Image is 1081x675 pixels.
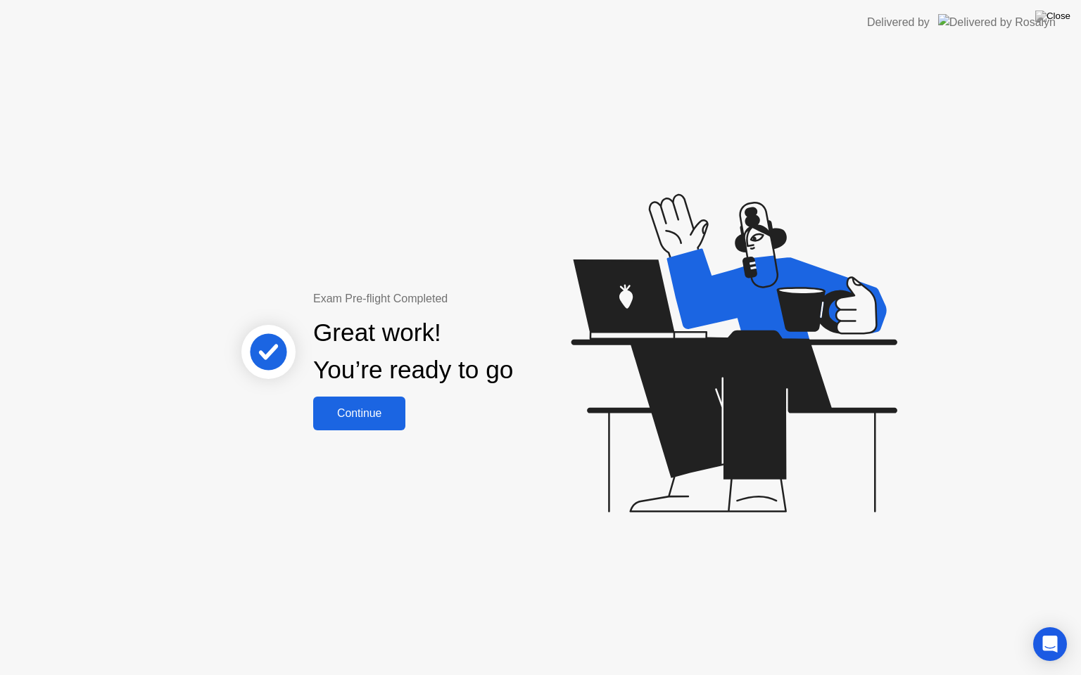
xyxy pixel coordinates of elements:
[1035,11,1070,22] img: Close
[313,397,405,430] button: Continue
[317,407,401,420] div: Continue
[867,14,930,31] div: Delivered by
[313,314,513,389] div: Great work! You’re ready to go
[1033,627,1067,661] div: Open Intercom Messenger
[313,290,604,307] div: Exam Pre-flight Completed
[938,14,1056,30] img: Delivered by Rosalyn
